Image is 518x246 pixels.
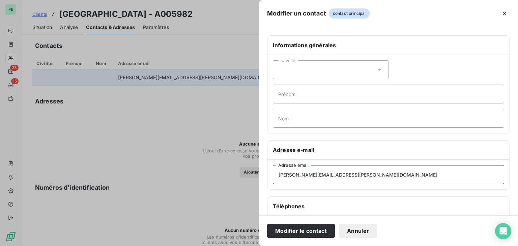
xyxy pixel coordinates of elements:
button: Modifier le contact [267,224,335,238]
span: contact principal [329,8,370,19]
input: placeholder [273,109,504,128]
input: placeholder [273,85,504,103]
input: placeholder [273,165,504,184]
div: Open Intercom Messenger [495,223,511,239]
h5: Modifier un contact [267,9,326,18]
h6: Téléphones [273,202,504,210]
h6: Adresse e-mail [273,146,504,154]
h6: Informations générales [273,41,504,49]
button: Annuler [339,224,377,238]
